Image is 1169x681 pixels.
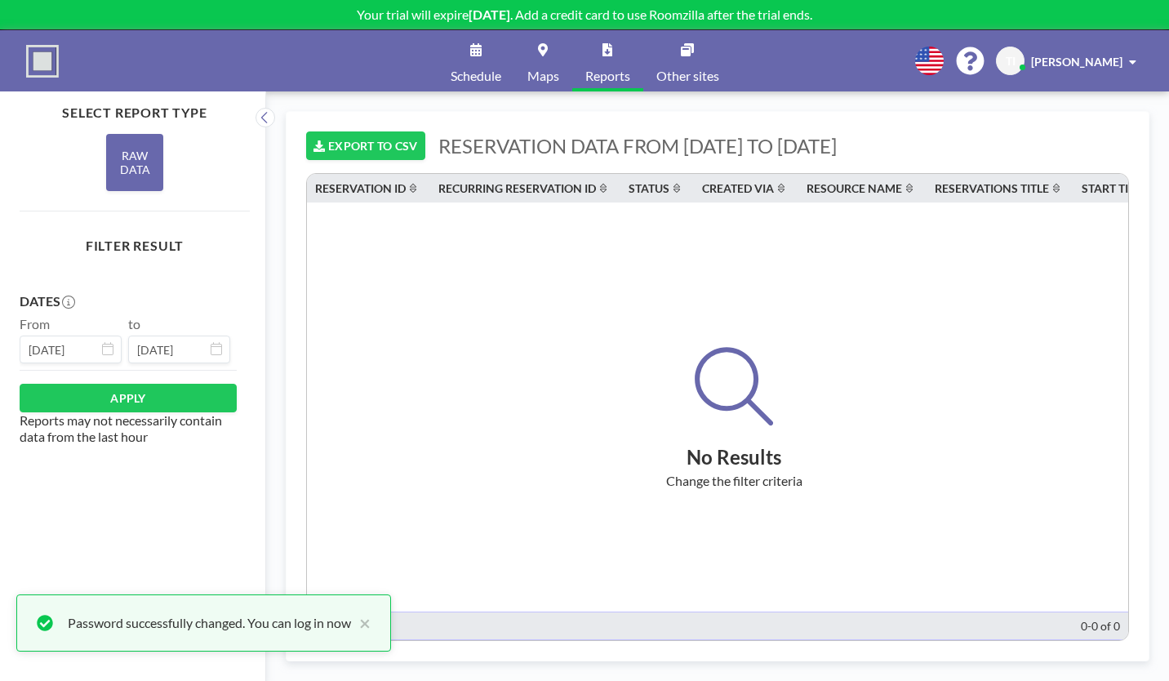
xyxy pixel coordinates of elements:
span: TI [1006,54,1016,69]
a: Maps [514,30,572,91]
span: Schedule [451,69,501,82]
button: EXPORT TO CSV [306,131,425,160]
b: [DATE] [469,7,510,22]
span: EXPORT TO CSV [328,139,418,153]
span: Other sites [656,69,719,82]
span: [PERSON_NAME] [1031,55,1122,69]
label: to [128,316,140,332]
button: close [351,613,371,633]
span: APPLY [110,391,145,405]
h4: SELECT REPORT TYPE [20,105,250,121]
a: Schedule [438,30,514,91]
button: APPLY [20,384,237,412]
h4: FILTER RESULT [20,238,250,254]
p: Reports may not necessarily contain data from the last hour [20,412,237,445]
span: Maps [527,69,559,82]
img: organization-logo [26,45,59,78]
label: From [20,316,50,332]
a: Other sites [643,30,732,91]
a: Reports [572,30,643,91]
h4: DATES [20,293,60,309]
span: RESERVATION DATA FROM [DATE] TO [DATE] [438,134,837,158]
div: Password successfully changed. You can log in now [68,613,351,633]
div: RAW DATA [106,134,163,191]
span: Reports [585,69,630,82]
